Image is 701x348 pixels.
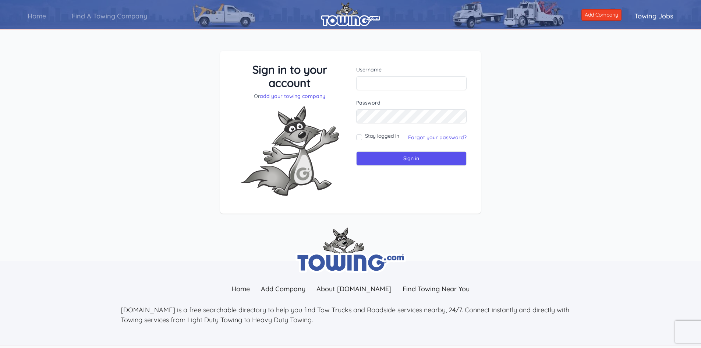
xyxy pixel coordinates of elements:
a: Add Company [255,281,311,297]
a: Towing Jobs [622,6,686,27]
a: About [DOMAIN_NAME] [311,281,397,297]
label: Username [356,66,467,73]
a: Home [226,281,255,297]
img: logo.png [321,2,380,26]
a: Forgot your password? [408,134,467,141]
label: Stay logged in [365,132,399,140]
label: Password [356,99,467,106]
img: Fox-Excited.png [234,100,345,202]
a: Add Company [581,9,622,21]
a: Find Towing Near You [397,281,475,297]
a: Find A Towing Company [59,6,160,27]
h3: Sign in to your account [234,63,345,89]
input: Sign in [356,151,467,166]
p: [DOMAIN_NAME] is a free searchable directory to help you find Tow Trucks and Roadside services ne... [121,305,581,325]
a: Home [15,6,59,27]
p: Or [234,92,345,100]
img: towing [295,228,406,273]
a: add your towing company [260,93,325,99]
